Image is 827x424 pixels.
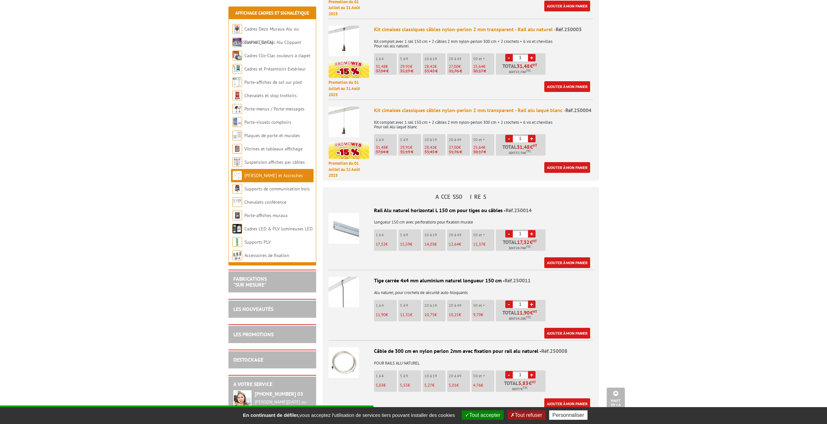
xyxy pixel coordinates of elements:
[449,69,470,73] p: 31,76 €
[244,79,302,85] a: Porte-affiches de sol sur pied
[505,301,513,308] a: -
[374,116,593,129] p: Kit complet avec 1 rail 150 cm + 2 câbles 2 mm nylon-perlon 300 cm + 2 crochets + 6 vis et chevil...
[530,144,533,149] span: €
[449,242,470,247] p: €
[232,144,242,154] img: Vitrines et tableaux affichage
[329,347,593,355] div: Câble de 300 cm en nylon perlon 2mm avec fixation pour rail alu naturel -
[528,301,536,308] a: +
[329,215,593,225] p: Longueur 150 cm avec perforations pour fixation murale
[544,257,590,268] a: Ajouter à mon panier
[449,150,470,154] p: 31,76 €
[329,161,369,179] p: Promotion du 01 Juillet au 31 Août 2025
[232,171,242,180] img: Cimaises et Accroches tableaux
[424,382,432,388] span: 5,27
[232,26,299,45] a: Cadres Deco Muraux Alu ou [GEOGRAPHIC_DATA]
[505,371,513,379] a: -
[233,356,263,363] a: DESTOCKAGE
[532,380,536,384] sup: HT
[424,303,446,308] p: 10 à 19
[473,64,494,69] p: €
[473,145,483,150] span: 25,64
[517,144,530,149] span: 31,48
[565,107,591,113] span: Réf.250004
[473,241,483,247] span: 11,37
[400,242,421,247] p: €
[329,213,359,244] img: Rail Alu naturel horizontal L 150 cm pour tiges ou câbles
[424,383,446,388] p: €
[329,356,593,366] p: POUR RAILS ALU NATUREL
[400,64,421,69] p: €
[424,64,434,69] span: 28,42
[424,312,434,317] span: 10,75
[497,380,546,392] p: Total
[473,145,494,150] p: €
[519,387,521,392] span: 7
[329,207,593,214] div: Rail Alu naturel horizontal L 150 cm pour tiges ou câbles -
[233,331,274,338] a: LES PROMOTIONS
[424,137,446,142] p: 10 à 19
[530,63,533,69] span: €
[376,145,397,150] p: €
[235,10,309,16] a: Affichage Cadres et Signalétique
[505,54,513,61] a: -
[509,316,531,321] span: Soit €
[244,239,271,245] a: Supports PLV
[497,144,546,156] p: Total
[244,212,288,218] a: Porte-affiches muraux
[517,310,530,315] span: 11,90
[523,386,528,390] sup: TTC
[424,233,446,237] p: 10 à 19
[544,398,590,409] a: Ajouter à mon panier
[374,26,593,33] div: Kit cimaises classiques câbles nylon-perlon 2 mm transparent - Rail alu naturel -
[400,241,410,247] span: 15,59
[449,145,470,150] p: €
[400,137,421,142] p: 5 à 9
[509,150,531,156] span: Soit €
[232,173,303,192] a: [PERSON_NAME] et Accroches tableaux
[255,399,311,422] div: 08h30 à 12h30 13h30 à 17h30
[473,64,483,69] span: 25,64
[528,54,536,61] a: +
[376,64,386,69] span: 31,48
[376,303,397,308] p: 1 à 4
[400,150,421,154] p: 35,19 €
[376,137,397,142] p: 1 à 4
[497,310,546,321] p: Total
[244,106,304,112] a: Porte-menus / Porte-messages
[376,57,397,61] p: 1 à 4
[449,145,459,150] span: 27,00
[329,277,593,284] div: Tige carrée 4x4 mm aluminium naturel longueur 150 cm -
[400,233,421,237] p: 5 à 9
[516,150,524,156] span: 37,78
[449,137,470,142] p: 20 à 49
[232,251,242,260] img: Accessoires de fixation
[232,51,242,60] img: Cadres Clic-Clac couleurs à clapet
[400,145,421,150] p: €
[424,64,446,69] p: €
[374,35,593,48] p: Kit complet avec 1 rail 150 cm + 2 câbles 2 mm nylon-perlon 300 cm + 2 crochets + 6 vis et chevil...
[329,107,359,137] img: Kit cimaises classiques câbles nylon-perlon 2 mm transparent - Rail alu laqué blanc
[244,39,301,45] a: Cadres Clic-Clac Alu Clippant
[473,312,481,317] span: 9,70
[449,374,470,378] p: 20 à 49
[376,313,397,317] p: €
[323,194,599,200] h4: ACCESSOIRES
[509,70,531,75] span: Soit €
[233,306,273,312] a: LES NOUVEAUTÉS
[528,135,536,142] a: +
[473,57,494,61] p: 50 et +
[517,239,537,245] span: €
[449,241,459,247] span: 12,64
[497,239,546,251] p: Total
[255,399,311,410] div: [PERSON_NAME][DATE] au [DATE]
[244,93,297,98] a: Chevalets et stop trottoirs
[473,383,494,388] p: €
[526,69,531,72] sup: TTC
[244,53,310,58] a: Cadres Clic-Clac couleurs à clapet
[232,224,242,234] img: Cadres LED & PLV lumineuses LED
[473,374,494,378] p: 50 et +
[526,315,531,319] sup: TTC
[244,146,303,152] a: Vitrines et tableaux affichage
[473,303,494,308] p: 50 et +
[376,233,397,237] p: 1 à 4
